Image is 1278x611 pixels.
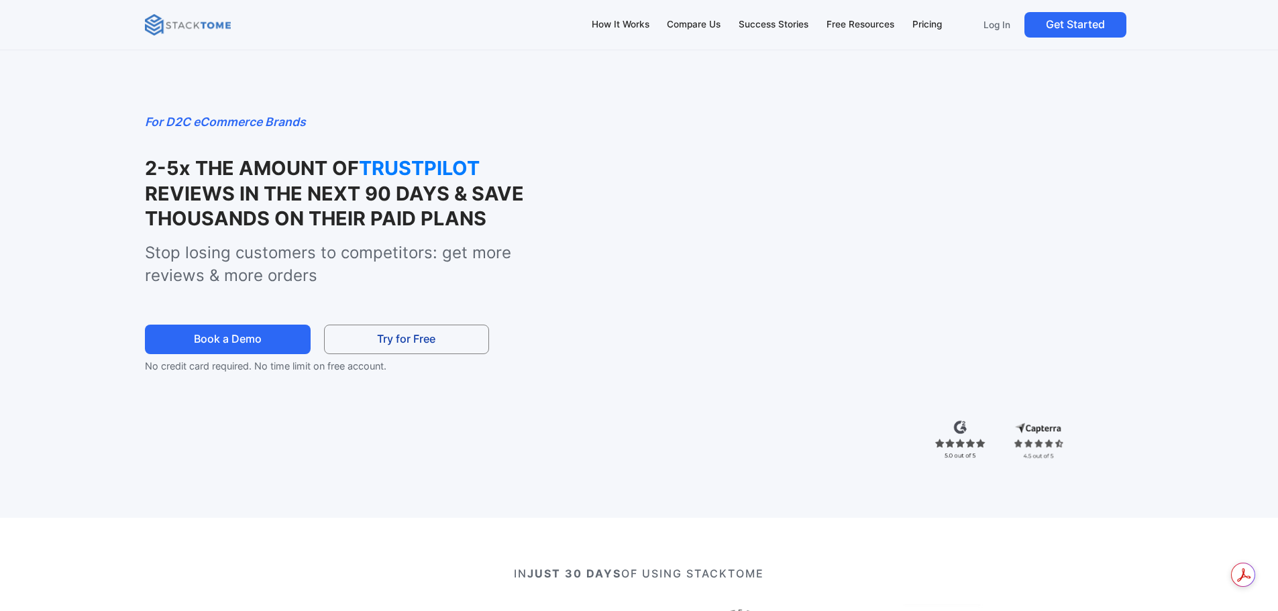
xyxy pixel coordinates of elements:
[983,19,1010,31] p: Log In
[1024,12,1126,38] a: Get Started
[585,11,655,39] a: How It Works
[733,11,815,39] a: Success Stories
[145,325,310,355] a: Book a Demo
[820,11,900,39] a: Free Resources
[598,113,1133,413] iframe: StackTome- product_demo 07.24 - 1.3x speed (1080p)
[195,565,1083,581] p: IN OF USING STACKTOME
[145,115,306,129] em: For D2C eCommerce Brands
[906,11,948,39] a: Pricing
[145,241,570,286] p: Stop losing customers to competitors: get more reviews & more orders
[527,567,621,580] strong: JUST 30 DAYS
[739,17,808,32] div: Success Stories
[975,12,1019,38] a: Log In
[324,325,489,355] a: Try for Free
[912,17,942,32] div: Pricing
[145,358,513,374] p: No credit card required. No time limit on free account.
[661,11,727,39] a: Compare Us
[359,156,493,180] strong: TRUSTPILOT
[667,17,721,32] div: Compare Us
[145,156,359,180] strong: 2-5x THE AMOUNT OF
[145,182,524,230] strong: REVIEWS IN THE NEXT 90 DAYS & SAVE THOUSANDS ON THEIR PAID PLANS
[827,17,894,32] div: Free Resources
[592,17,649,32] div: How It Works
